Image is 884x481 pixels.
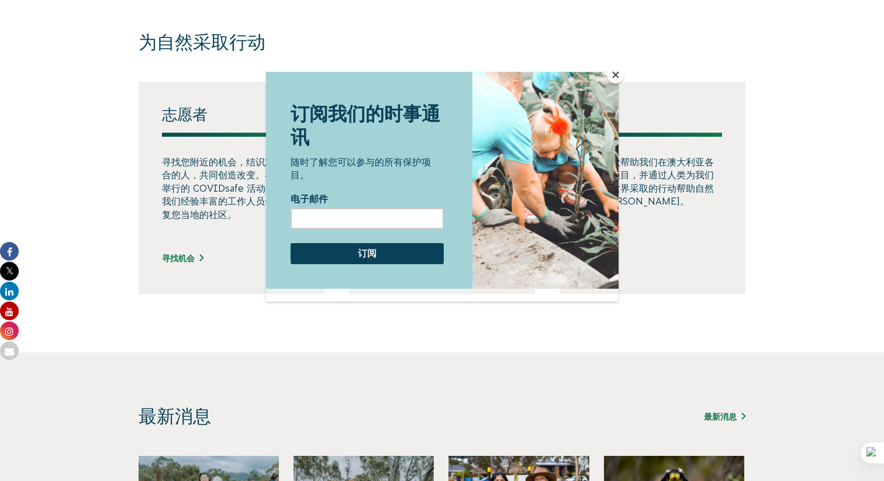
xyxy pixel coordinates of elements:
font: 订阅我们的时事通讯 [13,14,150,32]
font: 订阅我们的时事通讯 [25,32,174,76]
button: 订阅 [13,67,871,88]
font: 随时了解您可以参与的所有保护项目。 [25,85,165,108]
button: 关闭 [607,66,624,84]
font: 电子邮件 [25,122,62,132]
input: 订阅 [25,171,178,192]
font: 随时了解您可以参与的所有保护项目。 [13,47,162,57]
font: 订阅 [434,73,450,82]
